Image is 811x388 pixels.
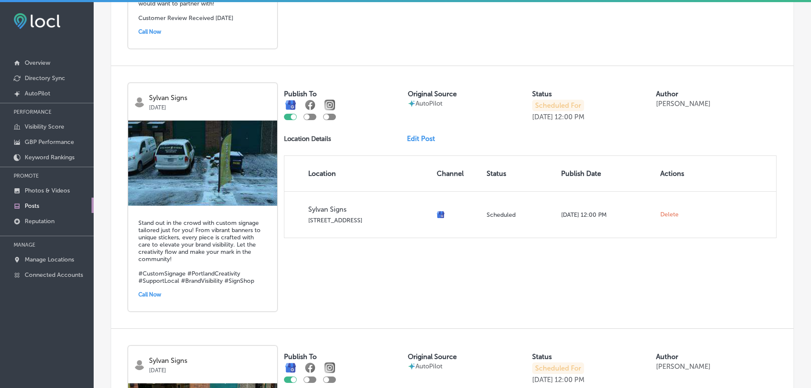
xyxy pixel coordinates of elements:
span: Delete [660,211,679,218]
label: Publish To [284,353,317,361]
th: Publish Date [558,156,657,191]
img: 1750113824c85dc19e-159f-4caf-878f-f23425baf5b1_2020-10-16.jpg [128,121,277,206]
a: Edit Post [407,135,442,143]
label: Status [532,353,552,361]
p: Scheduled [487,211,554,218]
h5: Stand out in the crowd with custom signage tailored just for you! From vibrant banners to unique ... [138,219,267,285]
label: Status [532,90,552,98]
img: autopilot-icon [408,362,416,370]
p: Directory Sync [25,75,65,82]
p: [DATE] [149,102,271,111]
img: logo [134,97,145,107]
p: [DATE] [149,365,271,374]
label: Original Source [408,90,457,98]
th: Status [483,156,558,191]
p: GBP Performance [25,138,74,146]
img: fda3e92497d09a02dc62c9cd864e3231.png [14,13,60,29]
p: Sylvan Signs [308,205,430,213]
p: [DATE] [532,376,553,384]
p: 12:00 PM [555,376,585,384]
p: [PERSON_NAME] [656,362,711,371]
img: logo [134,359,145,370]
p: [PERSON_NAME] [656,100,711,108]
p: Sylvan Signs [149,357,271,365]
p: Scheduled For [532,362,584,374]
p: Keyword Rankings [25,154,75,161]
p: Photos & Videos [25,187,70,194]
p: [STREET_ADDRESS] [308,217,430,224]
p: Manage Locations [25,256,74,263]
label: Author [656,353,678,361]
th: Channel [433,156,483,191]
p: [DATE] [532,113,553,121]
p: Connected Accounts [25,271,83,279]
p: Sylvan Signs [149,94,271,102]
p: 12:00 PM [555,113,585,121]
p: Location Details [284,135,331,143]
img: autopilot-icon [408,100,416,107]
label: Publish To [284,90,317,98]
p: Posts [25,202,39,210]
p: Scheduled For [532,100,584,111]
p: AutoPilot [25,90,50,97]
label: Original Source [408,353,457,361]
p: AutoPilot [416,100,442,107]
p: Overview [25,59,50,66]
th: Actions [657,156,696,191]
p: Reputation [25,218,54,225]
th: Location [284,156,433,191]
label: Author [656,90,678,98]
p: AutoPilot [416,362,442,370]
p: Visibility Score [25,123,64,130]
p: [DATE] 12:00 PM [561,211,653,218]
